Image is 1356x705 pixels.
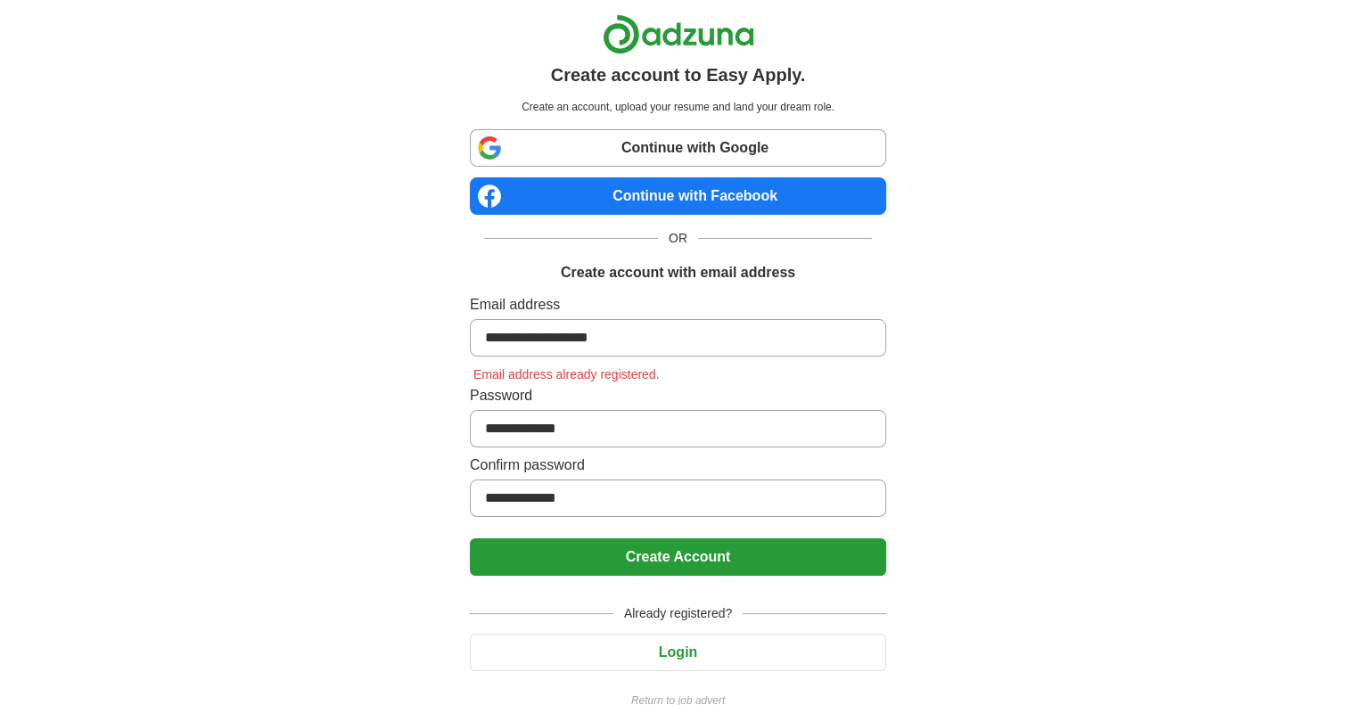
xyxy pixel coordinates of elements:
h1: Create account with email address [561,262,795,283]
label: Confirm password [470,455,886,476]
h1: Create account to Easy Apply. [551,61,806,88]
button: Login [470,634,886,671]
img: Adzuna logo [603,14,754,54]
label: Password [470,385,886,406]
a: Continue with Google [470,129,886,167]
a: Login [470,644,886,660]
a: Continue with Facebook [470,177,886,215]
span: Already registered? [613,604,743,623]
p: Create an account, upload your resume and land your dream role. [473,99,883,115]
span: OR [658,229,698,248]
label: Email address [470,294,886,316]
button: Create Account [470,538,886,576]
span: Email address already registered. [470,367,663,381]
